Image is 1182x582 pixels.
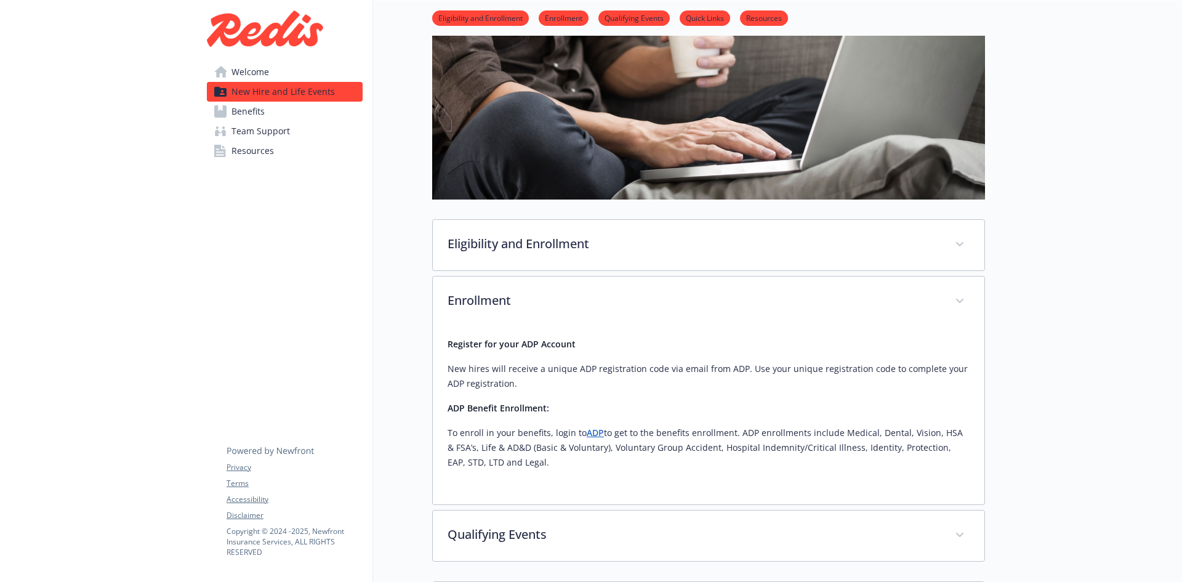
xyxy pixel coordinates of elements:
a: Privacy [227,462,362,473]
div: Eligibility and Enrollment [433,220,984,270]
strong: ADP Benefit Enrollment: [448,402,549,414]
a: ADP [587,427,604,439]
p: Eligibility and Enrollment [448,235,940,253]
div: Qualifying Events [433,511,984,561]
p: New hires will receive a unique ADP registration code via email from ADP. Use your unique registr... [448,362,970,391]
strong: Register for your ADP Account [448,338,576,350]
div: Enrollment [433,327,984,504]
a: Qualifying Events [598,12,670,23]
a: Team Support [207,121,363,141]
p: To enroll in your benefits, login to to get to the benefits enrollment. ADP enrollments include M... [448,426,970,470]
a: Resources [207,141,363,161]
a: Disclaimer [227,510,362,521]
a: Terms [227,478,362,489]
span: Welcome [231,62,269,82]
a: New Hire and Life Events [207,82,363,102]
a: Quick Links [680,12,730,23]
a: Eligibility and Enrollment [432,12,529,23]
p: Enrollment [448,291,940,310]
a: Benefits [207,102,363,121]
div: Enrollment [433,277,984,327]
span: Benefits [231,102,265,121]
span: Resources [231,141,274,161]
a: Accessibility [227,494,362,505]
p: Copyright © 2024 - 2025 , Newfront Insurance Services, ALL RIGHTS RESERVED [227,526,362,557]
a: Welcome [207,62,363,82]
p: Qualifying Events [448,525,940,544]
a: Enrollment [539,12,589,23]
span: Team Support [231,121,290,141]
span: New Hire and Life Events [231,82,335,102]
a: Resources [740,12,788,23]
